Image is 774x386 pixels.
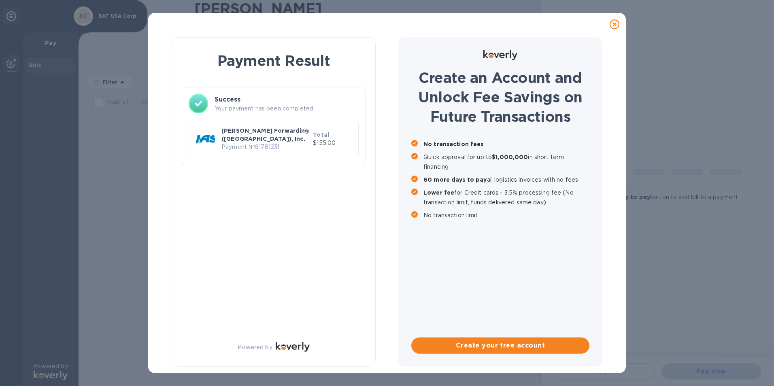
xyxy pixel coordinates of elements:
[411,68,589,126] h1: Create an Account and Unlock Fee Savings on Future Transactions
[185,51,362,71] h1: Payment Result
[221,127,310,143] p: [PERSON_NAME] Forwarding ([GEOGRAPHIC_DATA]), Inc.
[221,143,310,151] p: Payment № 81781231
[423,175,589,185] p: all logistics invoices with no fees
[313,131,329,138] b: Total
[492,154,528,160] b: $1,000,000
[215,95,359,104] h3: Success
[276,342,310,352] img: Logo
[423,152,589,172] p: Quick approval for up to in short term financing
[411,337,589,354] button: Create your free account
[215,104,359,113] p: Your payment has been completed.
[423,176,487,183] b: 60 more days to pay
[423,141,484,147] b: No transaction fees
[483,50,517,60] img: Logo
[313,139,352,147] p: $155.00
[423,210,589,220] p: No transaction limit
[423,189,454,196] b: Lower fee
[418,341,583,350] span: Create your free account
[423,188,589,207] p: for Credit cards - 3.5% processing fee (No transaction limit, funds delivered same day)
[238,343,272,352] p: Powered by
